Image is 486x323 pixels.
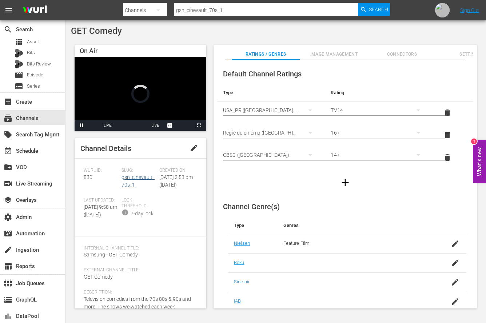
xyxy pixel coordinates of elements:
th: Type [217,84,325,101]
button: delete [439,149,456,166]
span: [DATE] 9:58 am ([DATE]) [84,204,117,218]
div: 16+ [331,123,427,143]
span: edit [190,144,198,152]
div: CBSC ([GEOGRAPHIC_DATA]) [223,145,319,165]
span: Asset [27,38,39,45]
button: Seek to live, currently playing live [148,120,163,131]
span: Series [15,82,23,91]
a: Sign Out [460,7,479,13]
span: GraphQL [4,295,12,304]
table: simple table [217,84,473,169]
button: Picture-in-Picture [177,120,192,131]
span: Last Updated: [84,198,118,203]
div: Bits Review [15,60,23,68]
span: Connectors [368,51,436,58]
span: Bits [27,49,35,56]
th: Rating [325,84,433,101]
span: Episode [27,71,43,79]
span: VOD [4,163,12,172]
div: Régie du cinéma ([GEOGRAPHIC_DATA]) [223,123,319,143]
span: Description: [84,290,194,295]
th: Type [228,217,278,234]
span: Lock Threshold: [121,198,156,209]
span: [DATE] 2:53 pm ([DATE]) [159,174,193,188]
span: Default Channel Ratings [223,69,302,78]
img: photo.jpg [435,3,450,17]
span: Internal Channel Title: [84,246,194,251]
span: Channels [4,114,12,123]
span: On Air [80,47,97,55]
span: GET Comedy [71,26,122,36]
span: Created On: [159,168,194,174]
a: IAB [234,298,241,304]
span: DataPool [4,312,12,320]
span: Search [4,25,12,34]
div: Bits [15,49,23,57]
div: LIVE [104,120,112,131]
span: Ingestion [4,246,12,254]
th: Genres [278,217,441,234]
span: Search Tag Mgmt [4,130,12,139]
button: Pause [75,120,89,131]
span: Job Queues [4,279,12,288]
span: Search [369,3,388,16]
span: Slug: [121,168,156,174]
button: Fullscreen [192,120,206,131]
span: Live Streaming [4,179,12,188]
span: delete [443,108,452,117]
span: Bits Review [27,60,51,68]
span: Wurl ID: [84,168,118,174]
span: Image Management [300,51,368,58]
div: USA_PR ([GEOGRAPHIC_DATA] ([GEOGRAPHIC_DATA])) [223,100,319,120]
span: delete [443,131,452,139]
div: TV14 [331,100,427,120]
a: Sinclair [234,279,250,284]
div: Video Player [75,57,206,131]
span: Reports [4,262,12,271]
span: Create [4,97,12,106]
a: gsn_cinevault_70s_1 [121,174,155,188]
span: Samsung - GET Comedy [84,252,138,258]
button: delete [439,126,456,144]
div: 7-day lock [131,210,154,218]
a: Roku [234,260,244,265]
span: External Channel Title: [84,267,194,273]
span: Overlays [4,196,12,204]
button: Captions [163,120,177,131]
span: LIVE [151,123,159,127]
span: Series [27,83,40,90]
button: Search [358,3,390,16]
span: Ratings / Genres [232,51,300,58]
button: delete [439,104,456,121]
img: ans4CAIJ8jUAAAAAAAAAAAAAAAAAAAAAAAAgQb4GAAAAAAAAAAAAAAAAAAAAAAAAJMjXAAAAAAAAAAAAAAAAAAAAAAAAgAT5G... [17,2,52,19]
span: delete [443,153,452,162]
span: Channel Genre(s) [223,202,280,211]
span: Automation [4,229,12,238]
span: GET Comedy [84,274,113,280]
span: Channel Details [80,144,131,153]
div: 1 [471,139,477,144]
span: 830 [84,174,92,180]
span: info [121,209,129,216]
span: Episode [15,71,23,80]
span: Admin [4,213,12,222]
button: Open Feedback Widget [473,140,486,183]
button: edit [185,139,203,157]
span: menu [4,6,13,15]
span: Schedule [4,147,12,155]
span: Asset [15,37,23,46]
div: 14+ [331,145,427,165]
a: Nielsen [234,240,250,246]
